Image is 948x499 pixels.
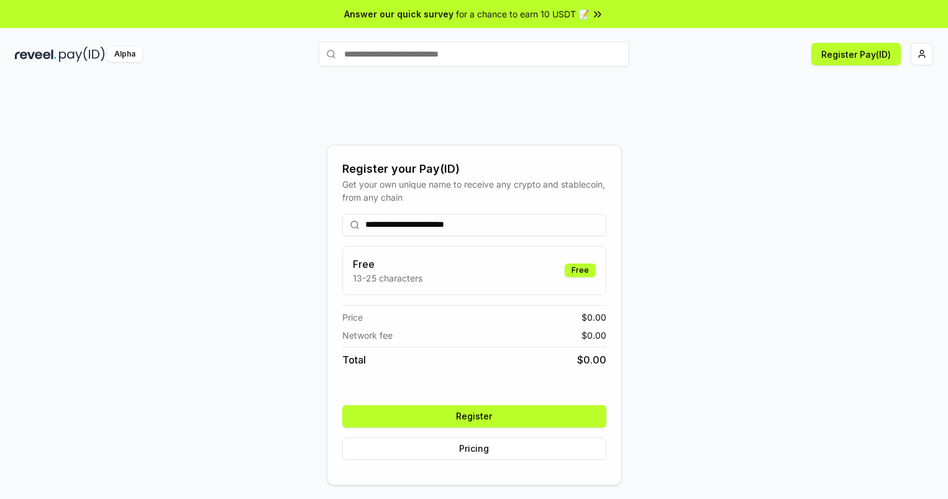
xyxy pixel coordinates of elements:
[353,272,422,285] p: 13-25 characters
[456,7,589,21] span: for a chance to earn 10 USDT 📝
[342,405,606,428] button: Register
[344,7,453,21] span: Answer our quick survey
[15,47,57,62] img: reveel_dark
[342,437,606,460] button: Pricing
[342,329,393,342] span: Network fee
[342,352,366,367] span: Total
[107,47,142,62] div: Alpha
[581,311,606,324] span: $ 0.00
[342,160,606,178] div: Register your Pay(ID)
[353,257,422,272] h3: Free
[342,311,363,324] span: Price
[581,329,606,342] span: $ 0.00
[565,263,596,277] div: Free
[342,178,606,204] div: Get your own unique name to receive any crypto and stablecoin, from any chain
[811,43,901,65] button: Register Pay(ID)
[59,47,105,62] img: pay_id
[577,352,606,367] span: $ 0.00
